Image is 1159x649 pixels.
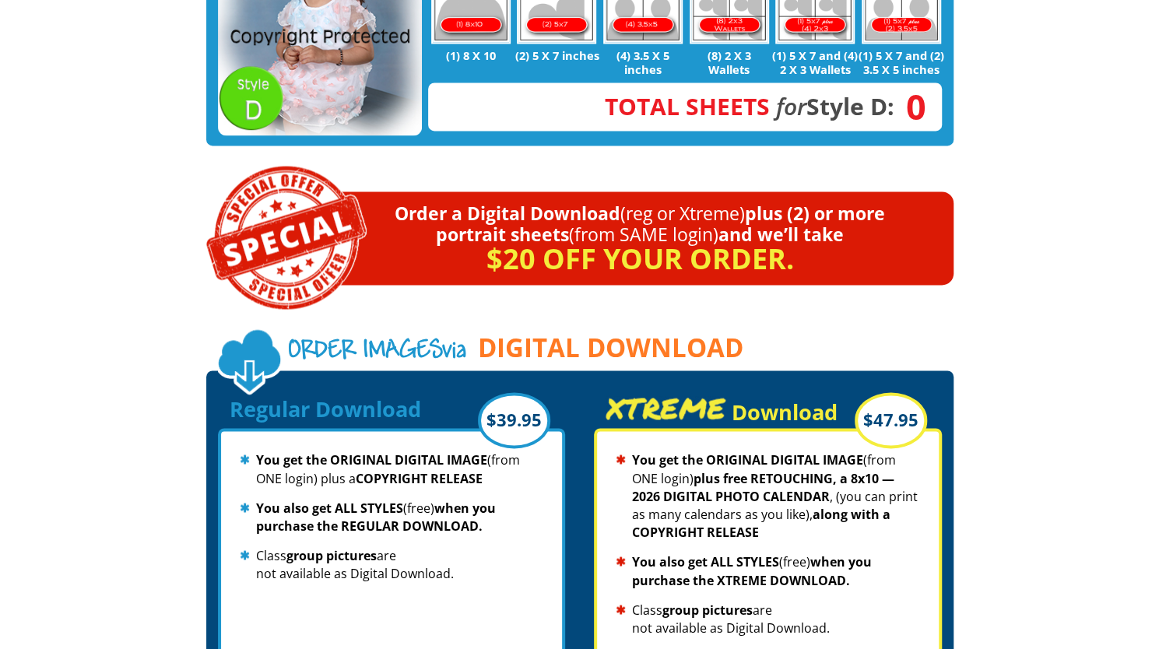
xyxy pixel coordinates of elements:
[256,499,496,534] strong: when you purchase the REGULAR DOWNLOAD.
[288,338,442,365] span: Order Images
[249,245,954,269] p: $20 off your order.
[600,48,687,76] p: (4) 3.5 X 5 inches
[855,392,927,448] div: $47.95
[569,222,718,247] span: (from SAME login)
[605,90,770,122] span: Total Sheets
[732,397,838,426] span: Download
[256,499,403,516] strong: You also get ALL STYLES
[606,396,726,419] span: XTREME
[894,98,926,115] span: 0
[632,553,779,570] strong: You also get ALL STYLES
[776,90,806,122] em: for
[605,90,894,122] strong: Style D:
[632,505,890,540] strong: along with a COPYRIGHT RELEASE
[241,546,543,582] li: Class are not available as Digital Download.
[616,451,918,541] li: (from ONE login) , (you can print as many calendars as you like),
[620,201,745,226] span: (reg or Xtreme)
[428,48,515,62] p: (1) 8 X 10
[859,48,945,76] p: (1) 5 X 7 and (2) 3.5 X 5 inches
[772,48,859,76] p: (1) 5 X 7 and (4) 2 X 3 Wallets
[478,392,550,448] div: $39.95
[356,469,483,486] strong: COPYRIGHT RELEASE
[632,469,894,504] strong: plus free RETOUCHING, a 8x10 — 2026 DIGITAL PHOTO CALENDAR
[632,451,863,468] strong: You get the ORIGINAL DIGITAL IMAGE
[686,48,772,76] p: (8) 2 X 3 Wallets
[514,48,600,62] p: (2) 5 X 7 inches
[616,553,918,588] li: (free)
[286,546,377,563] strong: group pictures
[249,203,954,245] p: Order a Digital Download plus (2) or more portrait sheets and we’ll take
[241,451,543,486] li: (from ONE login) plus a
[632,553,872,588] strong: when you purchase the XTREME DOWNLOAD.
[206,165,367,310] img: Special Offer
[478,334,743,362] span: DIGITAL DOWNLOAD
[662,601,753,618] strong: group pictures
[616,601,918,637] li: Class are not available as Digital Download.
[288,337,466,367] span: via
[230,394,421,423] span: Regular Download
[256,451,487,468] strong: You get the ORIGINAL DIGITAL IMAGE
[241,499,543,535] li: (free)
